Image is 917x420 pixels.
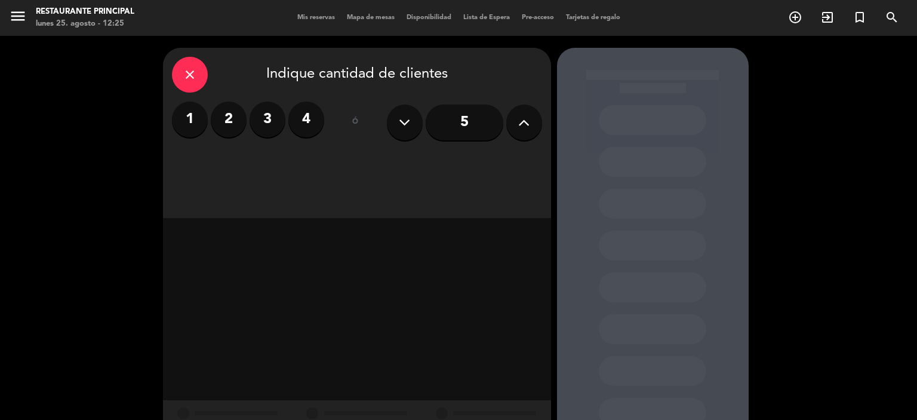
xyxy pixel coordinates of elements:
[341,14,401,21] span: Mapa de mesas
[516,14,560,21] span: Pre-acceso
[885,10,899,24] i: search
[211,102,247,137] label: 2
[172,57,542,93] div: Indique cantidad de clientes
[336,102,375,143] div: ó
[457,14,516,21] span: Lista de Espera
[788,10,802,24] i: add_circle_outline
[560,14,626,21] span: Tarjetas de regalo
[9,7,27,25] i: menu
[183,68,197,82] i: close
[36,6,134,18] div: Restaurante Principal
[9,7,27,29] button: menu
[401,14,457,21] span: Disponibilidad
[288,102,324,137] label: 4
[172,102,208,137] label: 1
[291,14,341,21] span: Mis reservas
[853,10,867,24] i: turned_in_not
[36,18,134,30] div: lunes 25. agosto - 12:25
[250,102,285,137] label: 3
[820,10,835,24] i: exit_to_app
